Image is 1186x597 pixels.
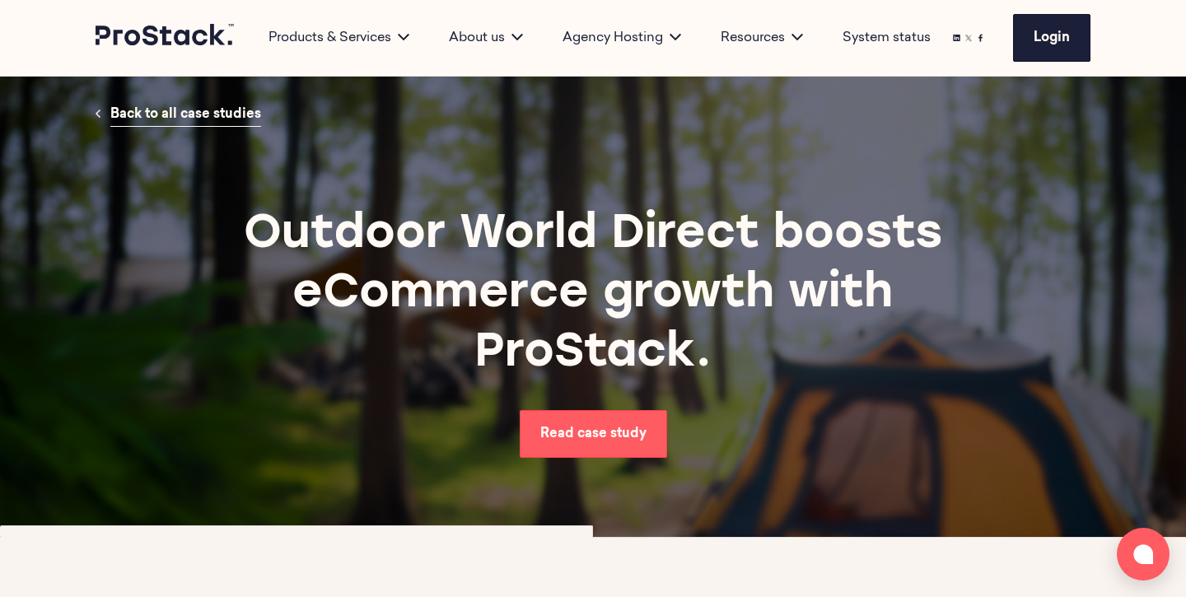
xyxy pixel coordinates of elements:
[543,28,701,48] div: Agency Hosting
[540,427,647,441] span: Read case study
[701,28,823,48] div: Resources
[1013,14,1090,62] a: Login
[1034,31,1070,44] span: Login
[249,28,429,48] div: Products & Services
[195,206,991,384] h1: Outdoor World Direct boosts eCommerce growth with ProStack.
[843,28,931,48] a: System status
[110,108,261,121] span: Back to all case studies
[1117,528,1170,581] button: Open chat window
[110,103,261,127] a: Back to all case studies
[96,24,236,52] a: Prostack logo
[429,28,543,48] div: About us
[520,410,667,458] a: Read case study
